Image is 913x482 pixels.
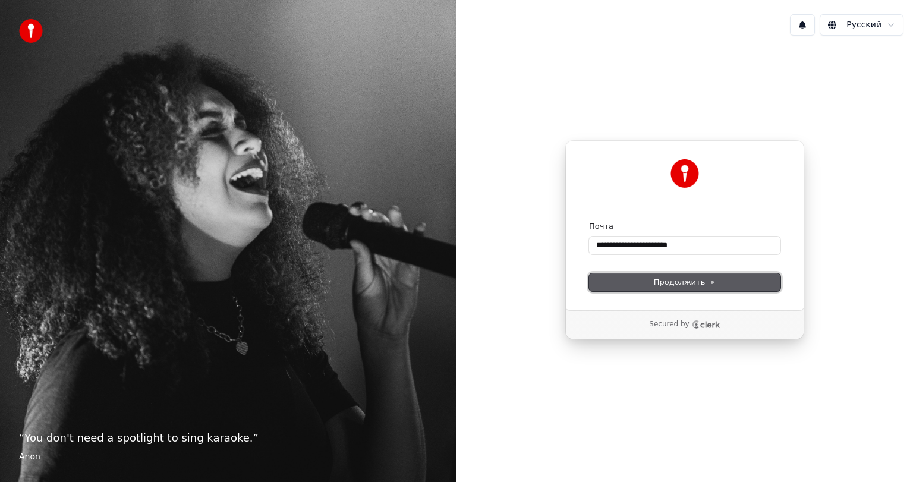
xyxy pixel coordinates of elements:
label: Почта [589,221,613,232]
a: Clerk logo [692,320,720,329]
p: Secured by [649,320,689,329]
img: Youka [670,159,699,188]
p: “ You don't need a spotlight to sing karaoke. ” [19,430,437,446]
footer: Anon [19,451,437,463]
img: youka [19,19,43,43]
button: Продолжить [589,273,780,291]
span: Продолжить [654,277,716,288]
